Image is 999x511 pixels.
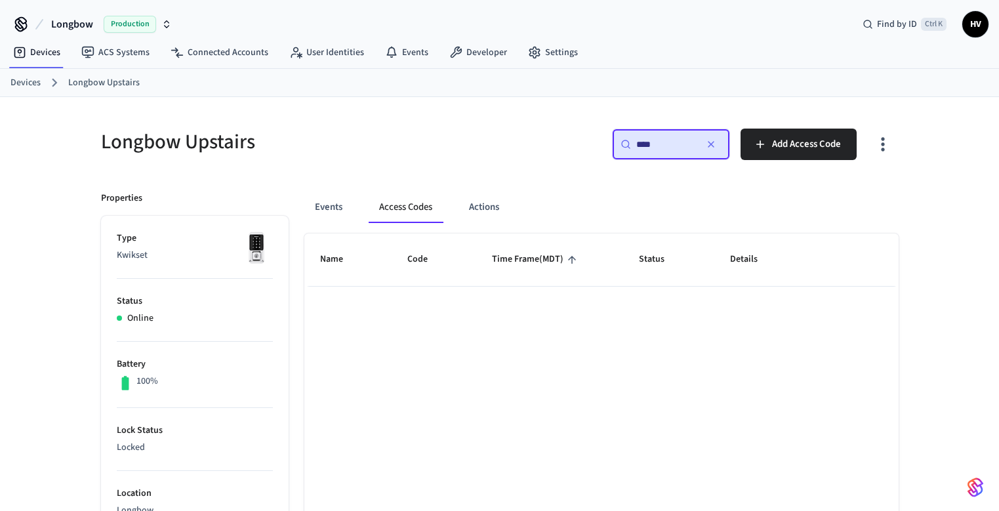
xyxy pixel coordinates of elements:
[101,192,142,205] p: Properties
[304,234,899,286] table: sticky table
[369,192,443,223] button: Access Codes
[101,129,492,155] h5: Longbow Upstairs
[320,249,360,270] span: Name
[117,295,273,308] p: Status
[117,358,273,371] p: Battery
[117,424,273,438] p: Lock Status
[117,441,273,455] p: Locked
[518,41,588,64] a: Settings
[240,232,273,264] img: Kwikset Halo Touchscreen Wifi Enabled Smart Lock, Polished Chrome, Front
[375,41,439,64] a: Events
[741,129,857,160] button: Add Access Code
[304,192,353,223] button: Events
[127,312,153,325] p: Online
[772,136,841,153] span: Add Access Code
[962,11,989,37] button: HV
[117,232,273,245] p: Type
[407,249,445,270] span: Code
[10,76,41,90] a: Devices
[439,41,518,64] a: Developer
[3,41,71,64] a: Devices
[730,249,775,270] span: Details
[921,18,947,31] span: Ctrl K
[639,249,682,270] span: Status
[852,12,957,36] div: Find by IDCtrl K
[459,192,510,223] button: Actions
[877,18,917,31] span: Find by ID
[160,41,279,64] a: Connected Accounts
[968,477,983,498] img: SeamLogoGradient.69752ec5.svg
[492,249,581,270] span: Time Frame(MDT)
[117,249,273,262] p: Kwikset
[104,16,156,33] span: Production
[68,76,140,90] a: Longbow Upstairs
[279,41,375,64] a: User Identities
[51,16,93,32] span: Longbow
[71,41,160,64] a: ACS Systems
[304,192,899,223] div: ant example
[136,375,158,388] p: 100%
[117,487,273,501] p: Location
[964,12,987,36] span: HV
